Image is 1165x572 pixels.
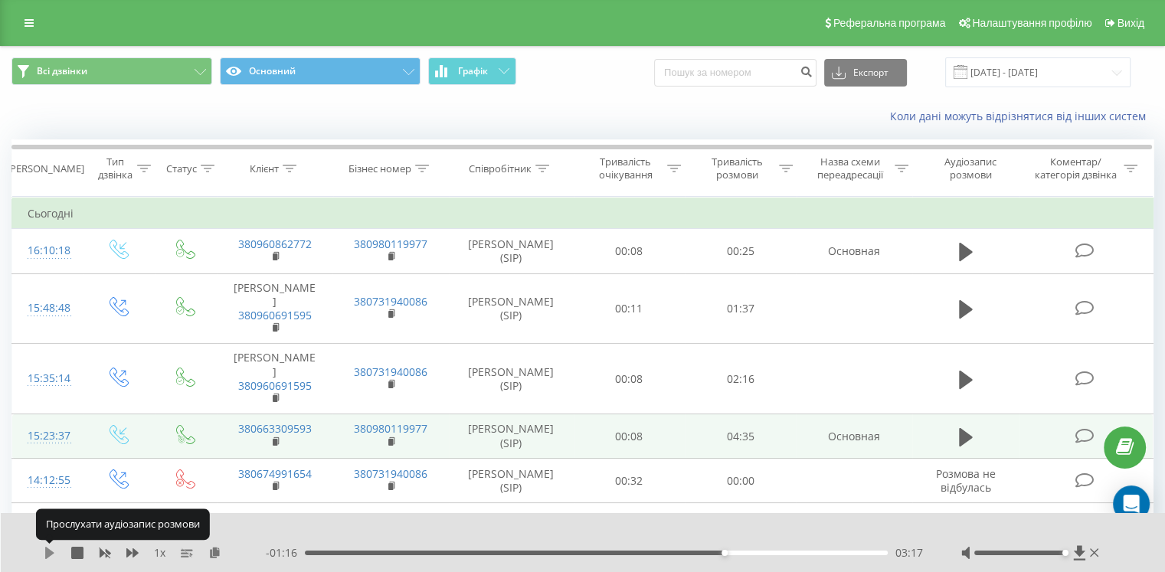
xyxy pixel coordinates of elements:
[685,503,796,548] td: 01:08
[28,510,68,540] div: 10:29:43
[926,155,1016,181] div: Аудіозапис розмови
[166,162,197,175] div: Статус
[722,550,728,556] div: Accessibility label
[217,344,332,414] td: [PERSON_NAME]
[796,414,911,459] td: Основная
[238,308,312,322] a: 380960691595
[217,273,332,344] td: [PERSON_NAME]
[449,503,574,548] td: [PERSON_NAME] (SIP)
[449,414,574,459] td: [PERSON_NAME] (SIP)
[972,17,1091,29] span: Налаштування профілю
[28,236,68,266] div: 16:10:18
[796,229,911,273] td: Основная
[895,545,923,561] span: 03:17
[154,545,165,561] span: 1 x
[1118,17,1144,29] span: Вихід
[685,414,796,459] td: 04:35
[36,509,210,540] div: Прослухати аудіозапис розмови
[458,66,488,77] span: Графік
[12,198,1154,229] td: Сьогодні
[574,344,685,414] td: 00:08
[7,162,84,175] div: [PERSON_NAME]
[449,273,574,344] td: [PERSON_NAME] (SIP)
[587,155,664,181] div: Тривалість очікування
[654,59,816,87] input: Пошук за номером
[1030,155,1120,181] div: Коментар/категорія дзвінка
[354,294,427,309] a: 380731940086
[574,459,685,503] td: 00:32
[28,466,68,495] div: 14:12:55
[890,109,1154,123] a: Коли дані можуть відрізнятися вiд інших систем
[97,155,133,181] div: Тип дзвінка
[1113,485,1150,522] div: Open Intercom Messenger
[238,511,312,525] a: 380636767444
[810,155,891,181] div: Назва схеми переадресації
[685,459,796,503] td: 00:00
[449,229,574,273] td: [PERSON_NAME] (SIP)
[11,57,212,85] button: Всі дзвінки
[354,511,427,525] a: 380980119977
[449,459,574,503] td: [PERSON_NAME] (SIP)
[685,344,796,414] td: 02:16
[685,229,796,273] td: 00:25
[574,229,685,273] td: 00:08
[574,414,685,459] td: 00:08
[936,466,996,495] span: Розмова не відбулась
[354,364,427,379] a: 380731940086
[833,17,946,29] span: Реферальна програма
[354,421,427,436] a: 380980119977
[428,57,516,85] button: Графік
[796,503,911,548] td: Основная
[354,466,427,481] a: 380731940086
[349,162,411,175] div: Бізнес номер
[250,162,279,175] div: Клієнт
[28,364,68,394] div: 15:35:14
[238,378,312,393] a: 380960691595
[574,273,685,344] td: 00:11
[220,57,421,85] button: Основний
[238,421,312,436] a: 380663309593
[469,162,532,175] div: Співробітник
[238,237,312,251] a: 380960862772
[574,503,685,548] td: 00:06
[28,293,68,323] div: 15:48:48
[824,59,907,87] button: Експорт
[266,545,305,561] span: - 01:16
[449,344,574,414] td: [PERSON_NAME] (SIP)
[238,466,312,481] a: 380674991654
[699,155,775,181] div: Тривалість розмови
[685,273,796,344] td: 01:37
[28,421,68,451] div: 15:23:37
[354,237,427,251] a: 380980119977
[37,65,87,77] span: Всі дзвінки
[1062,550,1068,556] div: Accessibility label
